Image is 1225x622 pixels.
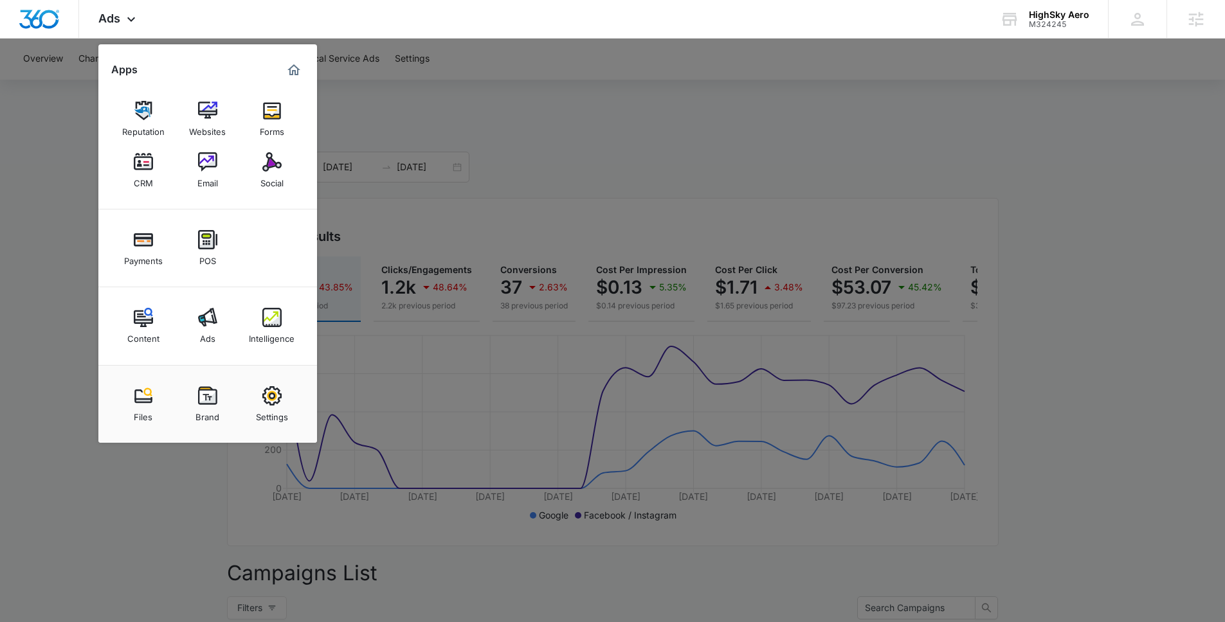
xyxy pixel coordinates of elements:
[122,120,165,137] div: Reputation
[248,301,296,350] a: Intelligence
[119,146,168,195] a: CRM
[1029,20,1089,29] div: account id
[248,146,296,195] a: Social
[183,224,232,272] a: POS
[183,146,232,195] a: Email
[134,172,153,188] div: CRM
[199,249,216,266] div: POS
[183,380,232,429] a: Brand
[119,380,168,429] a: Files
[183,94,232,143] a: Websites
[98,12,120,25] span: Ads
[260,172,284,188] div: Social
[124,249,163,266] div: Payments
[1029,10,1089,20] div: account name
[119,301,168,350] a: Content
[260,120,284,137] div: Forms
[119,224,168,272] a: Payments
[248,380,296,429] a: Settings
[119,94,168,143] a: Reputation
[256,405,288,422] div: Settings
[249,327,295,344] div: Intelligence
[248,94,296,143] a: Forms
[189,120,226,137] div: Websites
[111,64,138,76] h2: Apps
[183,301,232,350] a: Ads
[200,327,215,344] div: Ads
[195,405,219,422] div: Brand
[127,327,159,344] div: Content
[284,60,304,80] a: Marketing 360® Dashboard
[197,172,218,188] div: Email
[134,405,152,422] div: Files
